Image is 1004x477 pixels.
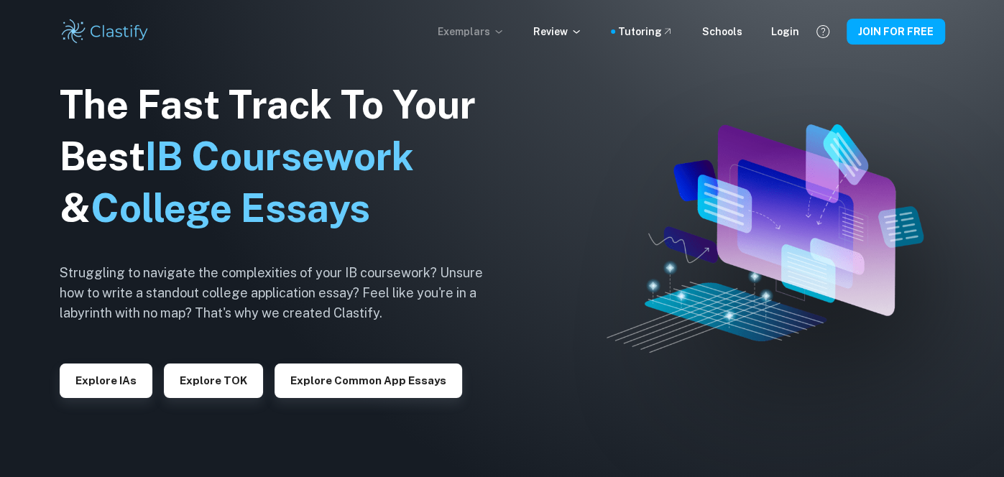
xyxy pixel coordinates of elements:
button: Help and Feedback [811,19,835,44]
button: JOIN FOR FREE [847,19,945,45]
a: Explore TOK [164,373,263,386]
a: Tutoring [618,24,673,40]
button: Explore Common App essays [275,363,462,398]
h6: Struggling to navigate the complexities of your IB coursework? Unsure how to write a standout col... [60,263,505,323]
p: Exemplars [438,24,505,40]
a: Schools [702,24,742,40]
a: Login [771,24,799,40]
img: Clastify logo [60,17,151,46]
a: Explore Common App essays [275,373,462,386]
p: Review [533,24,582,40]
button: Explore IAs [60,363,152,398]
span: College Essays [91,185,370,231]
span: IB Coursework [145,134,414,179]
a: Explore IAs [60,373,152,386]
h1: The Fast Track To Your Best & [60,79,505,234]
button: Explore TOK [164,363,263,398]
img: Clastify hero [607,124,924,353]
